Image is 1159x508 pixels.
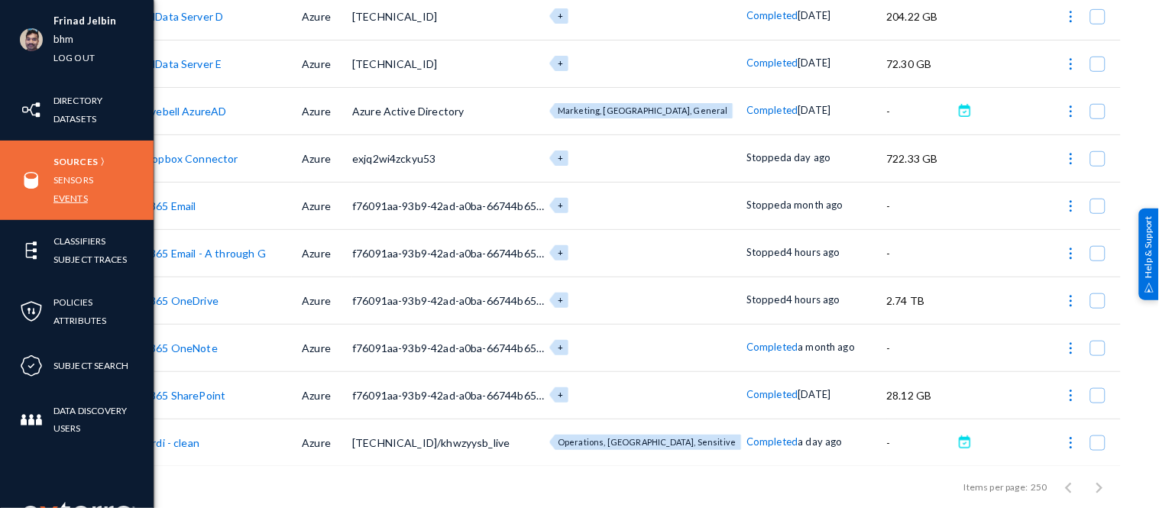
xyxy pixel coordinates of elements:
[53,49,95,66] a: Log out
[1084,471,1115,502] button: Next page
[887,419,953,466] td: -
[887,40,953,87] td: 72.30 GB
[302,371,352,419] td: Azure
[786,151,830,163] span: a day ago
[53,312,106,329] a: Attributes
[746,199,786,211] span: Stopped
[20,99,43,121] img: icon-inventory.svg
[302,87,352,134] td: Azure
[53,92,102,109] a: Directory
[141,199,196,212] a: O365 Email
[1063,341,1079,356] img: icon-more.svg
[1063,57,1079,72] img: icon-more.svg
[352,105,465,118] span: Azure Active Directory
[141,57,222,70] a: BHData Server E
[53,189,88,207] a: Events
[53,31,73,48] a: bhm
[1139,208,1159,299] div: Help & Support
[1054,471,1084,502] button: Previous page
[887,134,953,182] td: 722.33 GB
[798,9,831,21] span: [DATE]
[53,171,93,189] a: Sensors
[746,435,798,448] span: Completed
[141,436,199,449] a: Yardi - clean
[558,437,736,447] span: Operations, [GEOGRAPHIC_DATA], Sensitive
[141,341,218,354] a: O365 OneNote
[141,10,223,23] a: BHData Server D
[964,480,1028,493] div: Items per page:
[558,342,563,352] span: +
[352,247,561,260] span: f76091aa-93b9-42ad-a0ba-66744b65c468
[352,341,561,354] span: f76091aa-93b9-42ad-a0ba-66744b65c468
[786,293,840,306] span: 4 hours ago
[302,419,352,466] td: Azure
[20,409,43,432] img: icon-members.svg
[798,57,831,69] span: [DATE]
[20,354,43,377] img: icon-compliance.svg
[302,40,352,87] td: Azure
[352,199,561,212] span: f76091aa-93b9-42ad-a0ba-66744b65c468
[141,105,227,118] a: Divebell AzureAD
[302,134,352,182] td: Azure
[746,341,798,353] span: Completed
[746,104,798,116] span: Completed
[746,388,798,400] span: Completed
[53,357,129,374] a: Subject Search
[887,277,953,324] td: 2.74 TB
[558,11,563,21] span: +
[352,294,561,307] span: f76091aa-93b9-42ad-a0ba-66744b65c468
[302,229,352,277] td: Azure
[1063,104,1079,119] img: icon-more.svg
[352,436,510,449] span: [TECHNICAL_ID]/khwzyysb_live
[558,248,563,257] span: +
[352,57,437,70] span: [TECHNICAL_ID]
[558,295,563,305] span: +
[798,388,831,400] span: [DATE]
[887,229,953,277] td: -
[53,110,96,128] a: Datasets
[887,87,953,134] td: -
[352,389,561,402] span: f76091aa-93b9-42ad-a0ba-66744b65c468
[1063,293,1079,309] img: icon-more.svg
[798,435,843,448] span: a day ago
[1063,388,1079,403] img: icon-more.svg
[1063,246,1079,261] img: icon-more.svg
[53,232,105,250] a: Classifiers
[1063,199,1079,214] img: icon-more.svg
[352,152,435,165] span: exjq2wi4zckyu53
[1063,151,1079,167] img: icon-more.svg
[53,251,128,268] a: Subject Traces
[20,300,43,323] img: icon-policies.svg
[746,57,798,69] span: Completed
[798,104,831,116] span: [DATE]
[141,247,266,260] a: O365 Email - A through G
[141,389,225,402] a: O365 SharePoint
[746,151,786,163] span: Stopped
[352,10,437,23] span: [TECHNICAL_ID]
[746,9,798,21] span: Completed
[558,390,563,400] span: +
[53,293,92,311] a: Policies
[20,239,43,262] img: icon-elements.svg
[798,341,856,353] span: a month ago
[786,199,843,211] span: a month ago
[558,153,563,163] span: +
[558,200,563,210] span: +
[1063,9,1079,24] img: icon-more.svg
[141,152,238,165] a: Dropbox Connector
[302,277,352,324] td: Azure
[887,182,953,229] td: -
[53,12,117,31] li: Frinad Jelbin
[1031,480,1047,493] div: 250
[1063,435,1079,451] img: icon-more.svg
[302,182,352,229] td: Azure
[53,153,98,170] a: Sources
[786,246,840,258] span: 4 hours ago
[141,294,219,307] a: O365 OneDrive
[558,58,563,68] span: +
[302,324,352,371] td: Azure
[887,371,953,419] td: 28.12 GB
[746,293,786,306] span: Stopped
[20,169,43,192] img: icon-sources.svg
[1144,283,1154,293] img: help_support.svg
